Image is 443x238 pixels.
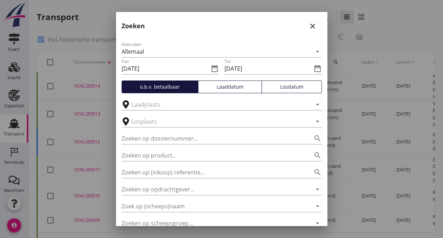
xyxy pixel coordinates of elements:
input: Zoeken op dossiernummer... [122,133,302,144]
button: o.b.v. betaalbaar [122,81,198,93]
i: arrow_drop_down [313,219,322,227]
h2: Zoeken [122,21,145,31]
i: search [313,134,322,143]
input: Laadplaats [131,99,302,110]
i: search [313,168,322,177]
button: Laaddatum [198,81,262,93]
i: arrow_drop_down [313,117,322,126]
input: Zoek op (scheeps)naam [122,201,302,212]
div: o.b.v. betaalbaar [125,83,195,90]
div: Losdatum [265,83,319,90]
div: Laaddatum [201,83,259,90]
i: arrow_drop_down [313,100,322,109]
i: search [313,151,322,160]
input: Tot [224,63,312,74]
i: date_range [210,64,219,73]
input: Losplaats [131,116,302,127]
input: Zoeken op product... [122,150,302,161]
button: Losdatum [262,81,322,93]
input: Zoeken op (inkoop) referentie… [122,167,302,178]
input: Zoeken op opdrachtgever... [122,184,302,195]
i: arrow_drop_down [313,185,322,194]
i: date_range [313,64,322,73]
div: Allemaal [122,48,144,55]
i: close [308,22,317,30]
i: arrow_drop_down [313,47,322,56]
i: arrow_drop_down [313,202,322,210]
input: Van [122,63,209,74]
